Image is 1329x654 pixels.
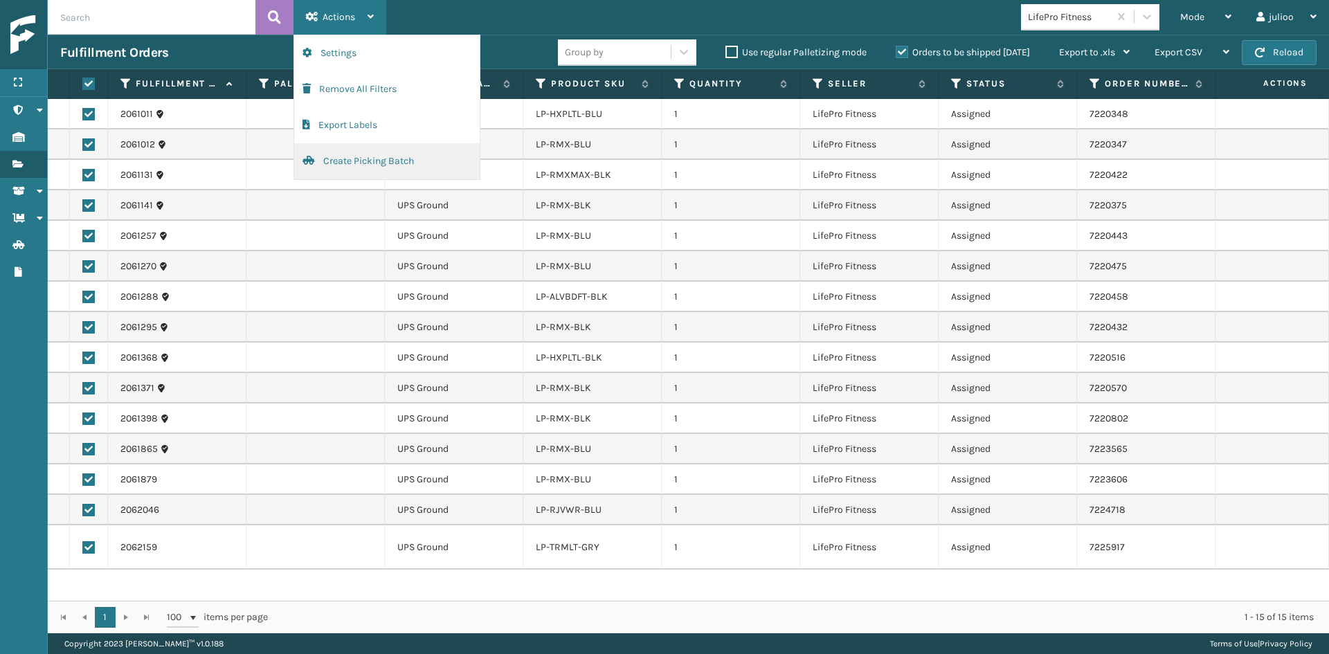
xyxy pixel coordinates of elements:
td: UPS Ground [385,525,523,570]
td: UPS Ground [385,373,523,403]
span: items per page [167,607,268,628]
button: Reload [1242,40,1317,65]
a: LP-TRMLT-GRY [536,541,599,553]
td: Assigned [939,282,1077,312]
td: 7220375 [1077,190,1215,221]
td: 7225917 [1077,525,1215,570]
span: Actions [323,11,355,23]
td: LifePro Fitness [800,282,939,312]
td: LifePro Fitness [800,403,939,434]
td: LifePro Fitness [800,129,939,160]
label: Status [966,78,1050,90]
a: 2061011 [120,107,153,121]
td: 1 [662,373,800,403]
button: Settings [294,35,480,71]
td: 1 [662,190,800,221]
span: Actions [1220,72,1316,95]
td: 1 [662,129,800,160]
td: 7220432 [1077,312,1215,343]
a: LP-ALVBDFT-BLK [536,291,608,302]
a: 2061288 [120,290,159,304]
button: Create Picking Batch [294,143,480,179]
td: UPS Ground [385,464,523,495]
td: 7223606 [1077,464,1215,495]
a: LP-RMXMAX-BLK [536,169,611,181]
td: LifePro Fitness [800,525,939,570]
td: Assigned [939,129,1077,160]
a: LP-HXPLTL-BLU [536,108,602,120]
td: LifePro Fitness [800,312,939,343]
a: LP-RMX-BLK [536,412,591,424]
a: 1 [95,607,116,628]
div: LifePro Fitness [1028,10,1110,24]
td: 1 [662,251,800,282]
span: Export CSV [1155,46,1202,58]
td: 1 [662,282,800,312]
span: Export to .xls [1059,46,1115,58]
label: Order Number [1105,78,1188,90]
a: LP-RMX-BLU [536,443,591,455]
td: 1 [662,312,800,343]
td: Assigned [939,312,1077,343]
td: 1 [662,525,800,570]
td: UPS Ground [385,190,523,221]
td: Assigned [939,464,1077,495]
td: 1 [662,434,800,464]
a: 2061270 [120,260,156,273]
a: LP-RMX-BLK [536,199,591,211]
td: 1 [662,99,800,129]
td: LifePro Fitness [800,221,939,251]
td: LifePro Fitness [800,251,939,282]
a: 2061371 [120,381,154,395]
td: LifePro Fitness [800,190,939,221]
td: 7220570 [1077,373,1215,403]
td: UPS Ground [385,251,523,282]
td: LifePro Fitness [800,434,939,464]
td: Assigned [939,495,1077,525]
label: Use regular Palletizing mode [725,46,867,58]
td: 7220458 [1077,282,1215,312]
td: LifePro Fitness [800,160,939,190]
label: Product SKU [551,78,635,90]
td: 7220802 [1077,403,1215,434]
td: Assigned [939,190,1077,221]
div: | [1210,633,1312,654]
td: 1 [662,464,800,495]
label: Seller [828,78,912,90]
a: LP-RMX-BLU [536,260,591,272]
span: Mode [1180,11,1204,23]
h3: Fulfillment Orders [60,44,168,61]
td: UPS Ground [385,343,523,373]
td: Assigned [939,221,1077,251]
td: Assigned [939,160,1077,190]
div: 1 - 15 of 15 items [287,610,1314,624]
td: UPS Ground [385,312,523,343]
td: 7223565 [1077,434,1215,464]
label: Pallet Name [274,78,358,90]
a: LP-RMX-BLU [536,138,591,150]
a: 2061368 [120,351,158,365]
label: Quantity [689,78,773,90]
td: 1 [662,495,800,525]
a: LP-RMX-BLU [536,473,591,485]
a: 2061865 [120,442,158,456]
td: UPS Ground [385,403,523,434]
td: UPS Ground [385,282,523,312]
td: UPS Ground [385,495,523,525]
a: LP-HXPLTL-BLK [536,352,602,363]
a: 2061012 [120,138,155,152]
a: 2061879 [120,473,157,487]
label: Fulfillment Order Id [136,78,219,90]
div: Group by [565,45,604,60]
td: LifePro Fitness [800,343,939,373]
a: 2062159 [120,541,157,554]
a: Terms of Use [1210,639,1258,648]
a: Privacy Policy [1260,639,1312,648]
a: LP-RMX-BLK [536,321,591,333]
td: LifePro Fitness [800,495,939,525]
td: LifePro Fitness [800,99,939,129]
td: Assigned [939,373,1077,403]
td: Assigned [939,403,1077,434]
td: LifePro Fitness [800,464,939,495]
a: LP-RMX-BLU [536,230,591,242]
